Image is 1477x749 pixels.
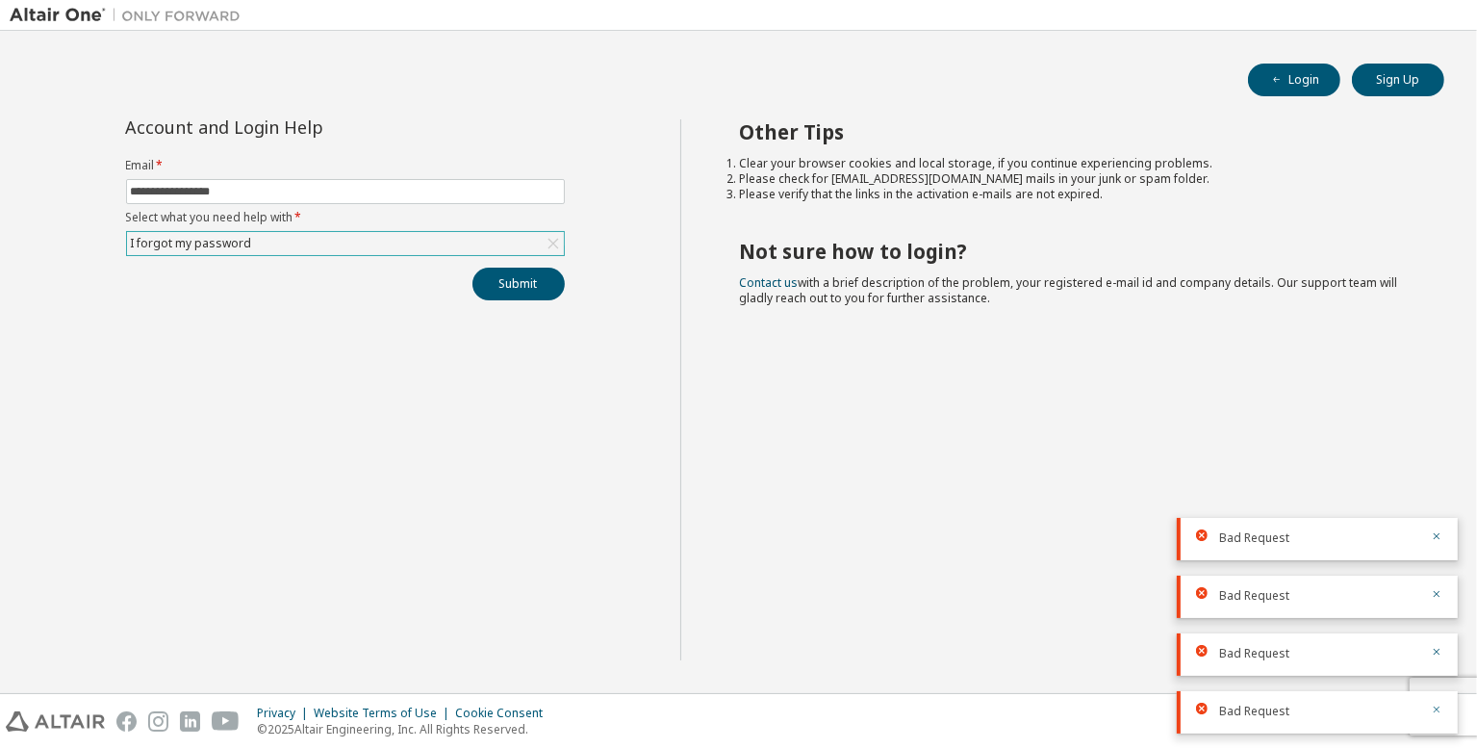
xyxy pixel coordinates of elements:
h2: Not sure how to login? [739,239,1410,264]
div: Website Terms of Use [314,706,455,721]
h2: Other Tips [739,119,1410,144]
button: Submit [472,268,565,300]
div: Cookie Consent [455,706,554,721]
img: Altair One [10,6,250,25]
div: Privacy [257,706,314,721]
span: Bad Request [1219,704,1289,719]
div: I forgot my password [128,233,255,254]
button: Sign Up [1352,64,1444,96]
span: Bad Request [1219,646,1289,661]
span: Bad Request [1219,530,1289,546]
span: Bad Request [1219,588,1289,604]
img: linkedin.svg [180,711,200,732]
img: youtube.svg [212,711,240,732]
img: facebook.svg [116,711,137,732]
div: Account and Login Help [126,119,477,135]
img: altair_logo.svg [6,711,105,732]
label: Select what you need help with [126,210,565,225]
a: Contact us [739,274,798,291]
p: © 2025 Altair Engineering, Inc. All Rights Reserved. [257,721,554,737]
img: instagram.svg [148,711,168,732]
li: Clear your browser cookies and local storage, if you continue experiencing problems. [739,156,1410,171]
span: with a brief description of the problem, your registered e-mail id and company details. Our suppo... [739,274,1397,306]
div: I forgot my password [127,232,564,255]
label: Email [126,158,565,173]
li: Please verify that the links in the activation e-mails are not expired. [739,187,1410,202]
button: Login [1248,64,1340,96]
li: Please check for [EMAIL_ADDRESS][DOMAIN_NAME] mails in your junk or spam folder. [739,171,1410,187]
